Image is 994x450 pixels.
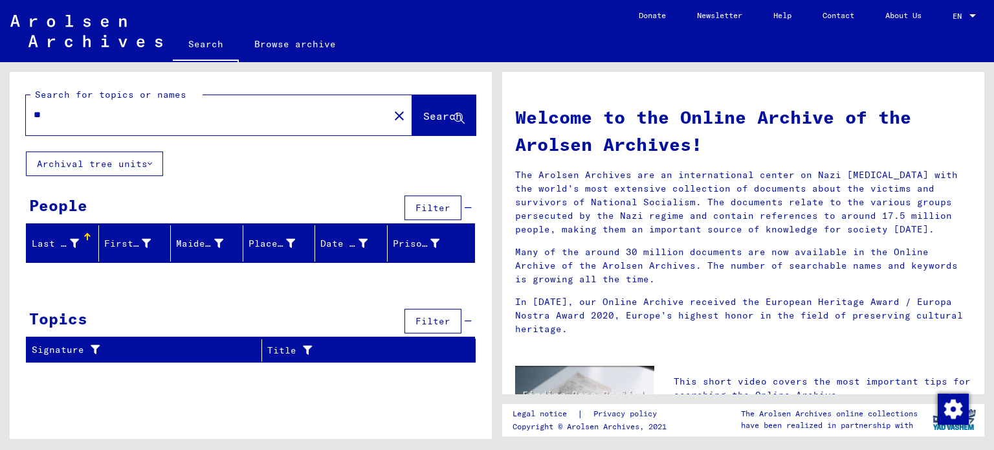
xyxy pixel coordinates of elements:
[392,108,407,124] mat-icon: close
[32,340,261,361] div: Signature
[741,408,918,420] p: The Arolsen Archives online collections
[176,237,223,251] div: Maiden Name
[176,233,243,254] div: Maiden Name
[248,233,315,254] div: Place of Birth
[930,403,978,436] img: yv_logo.png
[415,202,450,214] span: Filter
[104,237,151,251] div: First Name
[248,237,296,251] div: Place of Birth
[32,233,98,254] div: Last Name
[513,421,672,433] p: Copyright © Arolsen Archives, 2021
[393,237,440,251] div: Prisoner #
[423,109,462,122] span: Search
[393,233,459,254] div: Prisoner #
[513,407,577,421] a: Legal notice
[583,407,672,421] a: Privacy policy
[243,225,316,262] mat-header-cell: Place of Birth
[35,89,186,100] mat-label: Search for topics or names
[404,196,461,220] button: Filter
[99,225,171,262] mat-header-cell: First Name
[10,15,162,47] img: Arolsen_neg.svg
[515,245,971,286] p: Many of the around 30 million documents are now available in the Online Archive of the Arolsen Ar...
[513,407,672,421] div: |
[388,225,475,262] mat-header-cell: Prisoner #
[741,420,918,431] p: have been realized in partnership with
[171,225,243,262] mat-header-cell: Maiden Name
[26,152,163,176] button: Archival tree units
[674,375,971,402] p: This short video covers the most important tips for searching the Online Archive.
[32,237,79,251] div: Last Name
[29,194,87,217] div: People
[515,104,971,158] h1: Welcome to the Online Archive of the Arolsen Archives!
[386,102,412,128] button: Clear
[315,225,388,262] mat-header-cell: Date of Birth
[938,394,969,425] img: Change consent
[515,295,971,336] p: In [DATE], our Online Archive received the European Heritage Award / Europa Nostra Award 2020, Eu...
[320,233,387,254] div: Date of Birth
[953,12,967,21] span: EN
[267,340,459,361] div: Title
[104,233,171,254] div: First Name
[515,168,971,236] p: The Arolsen Archives are an international center on Nazi [MEDICAL_DATA] with the world’s most ext...
[32,343,245,357] div: Signature
[320,237,368,251] div: Date of Birth
[173,28,239,62] a: Search
[29,307,87,330] div: Topics
[415,315,450,327] span: Filter
[27,225,99,262] mat-header-cell: Last Name
[937,393,968,424] div: Change consent
[239,28,351,60] a: Browse archive
[515,366,654,442] img: video.jpg
[404,309,461,333] button: Filter
[412,95,476,135] button: Search
[267,344,443,357] div: Title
